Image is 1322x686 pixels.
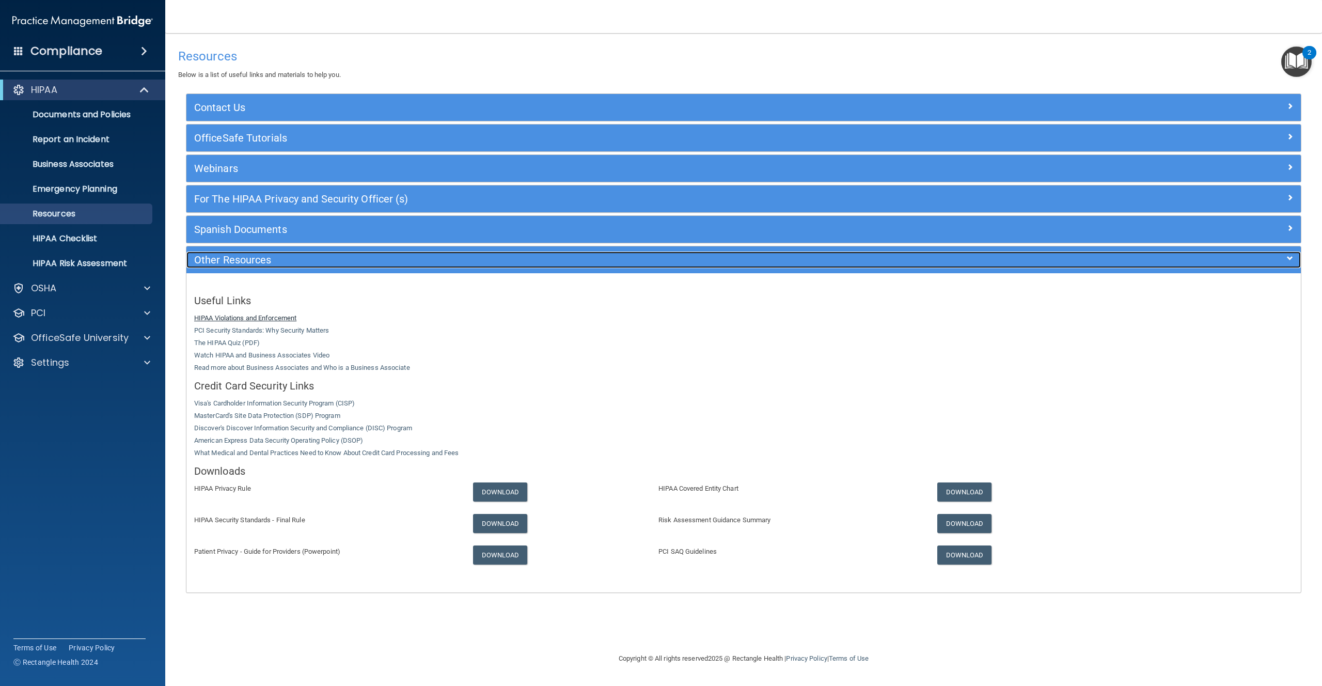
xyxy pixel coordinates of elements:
a: Privacy Policy [69,643,115,653]
a: The HIPAA Quiz (PDF) [194,339,260,347]
a: American Express Data Security Operating Policy (DSOP) [194,436,363,444]
a: Discover's Discover Information Security and Compliance (DISC) Program [194,424,412,432]
a: OfficeSafe Tutorials [194,130,1293,146]
p: Resources [7,209,148,219]
a: Download [473,482,528,502]
a: Download [937,482,992,502]
p: HIPAA Checklist [7,233,148,244]
a: Other Resources [194,252,1293,268]
a: Webinars [194,160,1293,177]
a: Contact Us [194,99,1293,116]
p: Risk Assessment Guidance Summary [658,514,922,526]
p: Patient Privacy - Guide for Providers (Powerpoint) [194,545,458,558]
p: OfficeSafe University [31,332,129,344]
h5: For The HIPAA Privacy and Security Officer (s) [194,193,1015,205]
a: Watch HIPAA and Business Associates Video [194,351,329,359]
p: HIPAA Security Standards - Final Rule [194,514,458,526]
span: Ⓒ Rectangle Health 2024 [13,657,98,667]
h4: Resources [178,50,1309,63]
a: Terms of Use [13,643,56,653]
a: PCI Security Standards: Why Security Matters [194,326,329,334]
a: HIPAA [12,84,150,96]
h4: Compliance [30,44,102,58]
a: Spanish Documents [194,221,1293,238]
p: HIPAA Risk Assessment [7,258,148,269]
p: Documents and Policies [7,110,148,120]
p: HIPAA Privacy Rule [194,482,458,495]
div: Copyright © All rights reserved 2025 @ Rectangle Health | | [555,642,932,675]
a: Read more about Business Associates and Who is a Business Associate [194,364,410,371]
h5: Useful Links [194,295,1293,306]
a: Terms of Use [829,654,869,662]
p: Settings [31,356,69,369]
p: HIPAA [31,84,57,96]
a: Visa's Cardholder Information Security Program (CISP) [194,399,355,407]
p: Emergency Planning [7,184,148,194]
a: For The HIPAA Privacy and Security Officer (s) [194,191,1293,207]
a: Download [937,545,992,565]
h5: Other Resources [194,254,1015,266]
p: PCI [31,307,45,319]
p: HIPAA Covered Entity Chart [658,482,922,495]
h5: Spanish Documents [194,224,1015,235]
p: Report an Incident [7,134,148,145]
a: HIPAA Violations and Enforcement [194,314,296,322]
a: MasterCard's Site Data Protection (SDP) Program [194,412,340,419]
img: PMB logo [12,11,153,32]
h5: OfficeSafe Tutorials [194,132,1015,144]
a: Privacy Policy [786,654,827,662]
p: OSHA [31,282,57,294]
p: PCI SAQ Guidelines [658,545,922,558]
a: Settings [12,356,150,369]
h5: Webinars [194,163,1015,174]
a: Download [473,545,528,565]
span: Below is a list of useful links and materials to help you. [178,71,341,79]
a: Download [937,514,992,533]
button: Open Resource Center, 2 new notifications [1281,46,1312,77]
div: 2 [1308,53,1311,66]
p: Business Associates [7,159,148,169]
a: OSHA [12,282,150,294]
a: PCI [12,307,150,319]
a: What Medical and Dental Practices Need to Know About Credit Card Processing and Fees [194,449,459,457]
a: OfficeSafe University [12,332,150,344]
h5: Credit Card Security Links [194,380,1293,392]
h5: Contact Us [194,102,1015,113]
a: Download [473,514,528,533]
h5: Downloads [194,465,1293,477]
